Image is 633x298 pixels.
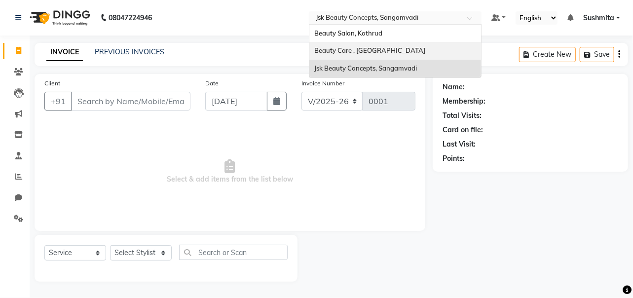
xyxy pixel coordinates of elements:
label: Date [205,79,219,88]
span: Beauty Salon, Kothrud [314,29,382,37]
div: Membership: [443,96,485,107]
span: Sushmita [583,13,614,23]
label: Client [44,79,60,88]
b: 08047224946 [109,4,152,32]
button: Create New [519,47,576,62]
button: Save [580,47,614,62]
input: Search by Name/Mobile/Email/Code [71,92,190,111]
a: INVOICE [46,43,83,61]
div: Total Visits: [443,111,482,121]
img: logo [25,4,93,32]
span: Select & add items from the list below [44,122,415,221]
label: Invoice Number [301,79,344,88]
ng-dropdown-panel: Options list [309,24,482,78]
span: Beauty Care , [GEOGRAPHIC_DATA] [314,46,425,54]
div: Card on file: [443,125,483,135]
button: +91 [44,92,72,111]
input: Search or Scan [179,245,288,260]
span: Jsk Beauty Concepts, Sangamvadi [314,64,417,72]
a: PREVIOUS INVOICES [95,47,164,56]
div: Name: [443,82,465,92]
div: Last Visit: [443,139,476,149]
div: Points: [443,153,465,164]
